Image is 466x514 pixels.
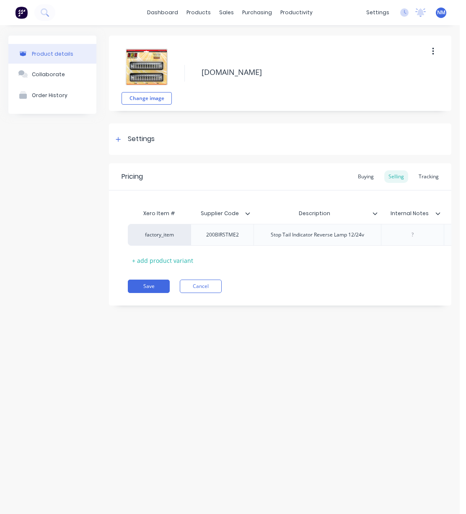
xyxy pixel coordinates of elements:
[381,205,444,222] div: Internal Notes
[197,62,439,82] textarea: [DOMAIN_NAME]
[126,46,168,88] img: file
[32,71,65,77] div: Collaborate
[384,170,408,183] div: Selling
[354,170,378,183] div: Buying
[122,42,172,105] div: fileChange image
[128,134,155,144] div: Settings
[8,44,96,64] button: Product details
[199,229,246,240] div: 200BIRSTME2
[414,170,443,183] div: Tracking
[128,254,197,267] div: + add product variant
[128,205,191,222] div: Xero Item #
[182,6,215,19] div: products
[362,6,394,19] div: settings
[191,205,254,222] div: Supplier Code
[136,231,182,239] div: factory_item
[215,6,238,19] div: sales
[128,280,170,293] button: Save
[238,6,276,19] div: purchasing
[264,229,371,240] div: Stop Tail Indicator Reverse Lamp 12/24v
[143,6,182,19] a: dashboard
[437,9,445,16] span: NM
[254,205,381,222] div: Description
[122,92,172,105] button: Change image
[122,172,143,182] div: Pricing
[191,203,249,224] div: Supplier Code
[32,51,73,57] div: Product details
[276,6,317,19] div: productivity
[8,85,96,105] button: Order History
[32,92,67,98] div: Order History
[381,203,439,224] div: Internal Notes
[254,203,376,224] div: Description
[8,64,96,85] button: Collaborate
[15,6,28,19] img: Factory
[180,280,222,293] button: Cancel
